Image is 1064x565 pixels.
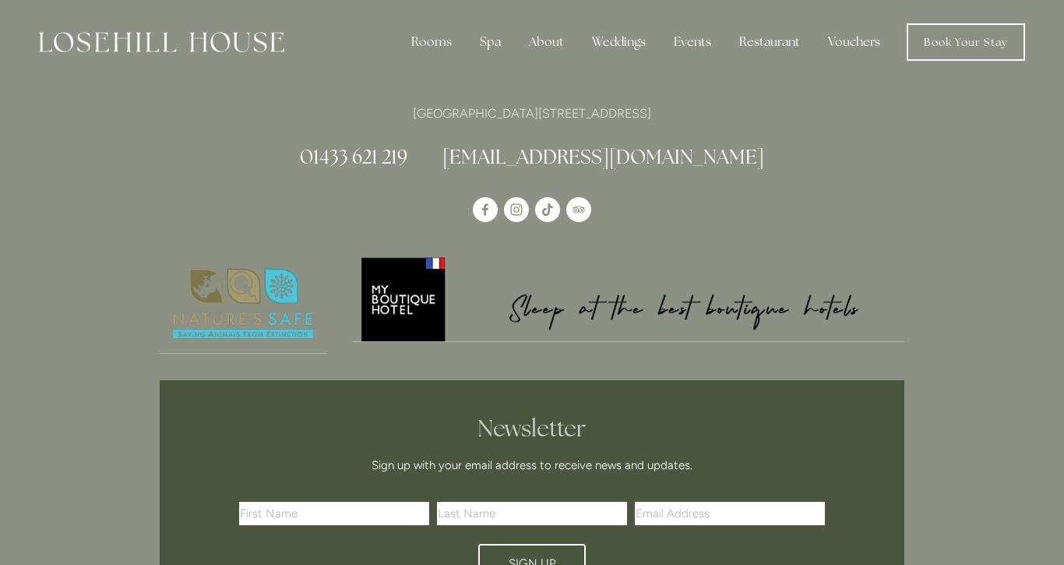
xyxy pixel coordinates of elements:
h2: Newsletter [245,415,819,443]
img: My Boutique Hotel - Logo [353,255,905,341]
a: 01433 621 219 [300,144,407,169]
a: Book Your Stay [907,23,1025,61]
a: TikTok [535,197,560,222]
p: Sign up with your email address to receive news and updates. [245,456,819,475]
div: About [516,26,576,58]
input: First Name [239,502,429,525]
p: [GEOGRAPHIC_DATA][STREET_ADDRESS] [160,103,904,124]
a: TripAdvisor [566,197,591,222]
a: Losehill House Hotel & Spa [473,197,498,222]
input: Email Address [635,502,825,525]
img: Losehill House [39,32,284,52]
input: Last Name [437,502,627,525]
a: [EMAIL_ADDRESS][DOMAIN_NAME] [442,144,764,169]
a: Vouchers [816,26,893,58]
div: Rooms [399,26,464,58]
div: Spa [467,26,513,58]
div: Events [661,26,724,58]
div: Restaurant [727,26,812,58]
img: Nature's Safe - Logo [160,255,326,353]
a: Instagram [504,197,529,222]
div: Weddings [580,26,658,58]
a: Nature's Safe - Logo [160,255,326,354]
a: My Boutique Hotel - Logo [353,255,905,342]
